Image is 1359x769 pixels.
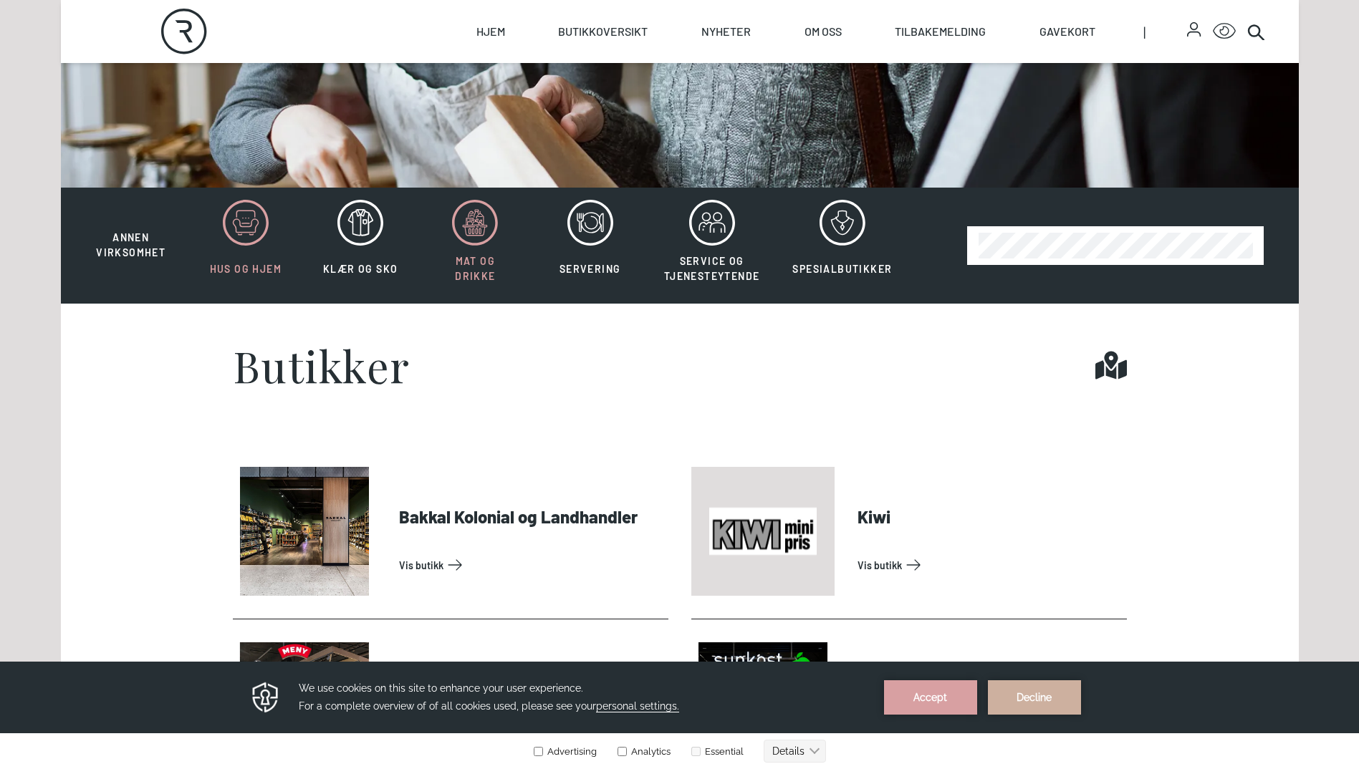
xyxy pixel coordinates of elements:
button: Klær og sko [304,199,416,292]
a: Vis Butikk: Bakkal Kolonial og Landhandler [399,553,663,576]
span: Mat og drikke [455,255,495,282]
label: Analytics [615,84,671,95]
img: Privacy reminder [250,19,281,53]
input: Essential [691,85,701,95]
span: Service og tjenesteytende [664,255,760,282]
h1: Butikker [233,344,410,387]
button: Service og tjenesteytende [649,199,775,292]
button: Open Accessibility Menu [1213,20,1236,43]
span: Servering [560,263,621,275]
button: Annen virksomhet [75,199,187,261]
label: Advertising [533,84,597,95]
span: Annen virksomhet [96,231,165,258]
button: Servering [534,199,646,292]
button: Accept [884,19,977,53]
button: Hus og hjem [190,199,302,292]
input: Analytics [618,85,627,95]
span: Spesialbutikker [792,263,892,275]
span: Hus og hjem [210,263,282,275]
span: Klær og sko [323,263,398,275]
button: Decline [988,19,1081,53]
input: Advertising [534,85,543,95]
span: personal settings. [596,39,679,51]
text: Details [772,84,805,95]
button: Mat og drikke [419,199,531,292]
button: Details [764,78,826,101]
label: Essential [688,84,744,95]
button: Spesialbutikker [777,199,907,292]
a: Vis Butikk: Kiwi [858,553,1121,576]
h3: We use cookies on this site to enhance your user experience. For a complete overview of of all co... [299,18,866,54]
